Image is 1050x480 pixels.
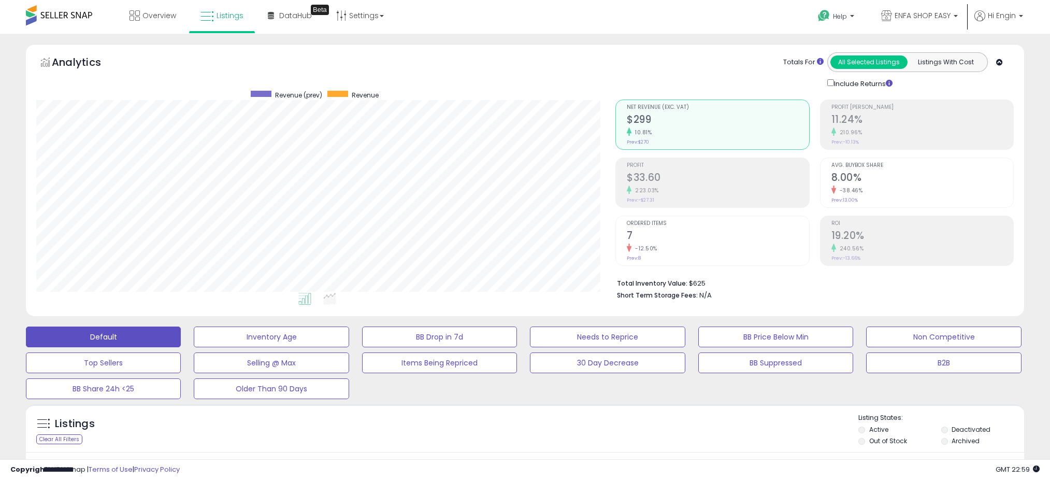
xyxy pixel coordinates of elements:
[895,10,951,21] span: ENFA SHOP EASY
[362,327,517,347] button: BB Drop in 7d
[617,279,687,288] b: Total Inventory Value:
[810,2,865,34] a: Help
[10,464,48,474] strong: Copyright
[52,55,121,72] h5: Analytics
[831,221,1013,227] span: ROI
[988,10,1016,21] span: Hi Engin
[866,352,1021,373] button: B2B
[831,172,1013,186] h2: 8.00%
[194,352,349,373] button: Selling @ Max
[907,55,984,69] button: Listings With Cost
[26,378,181,399] button: BB Share 24h <25
[530,327,685,347] button: Needs to Reprice
[858,413,1024,423] p: Listing States:
[952,436,980,445] label: Archived
[627,197,654,203] small: Prev: -$27.31
[627,114,809,128] h2: $299
[836,129,862,136] small: 210.96%
[831,255,860,261] small: Prev: -13.66%
[952,425,990,434] label: Deactivated
[617,291,698,300] b: Short Term Storage Fees:
[631,129,652,136] small: 10.81%
[26,352,181,373] button: Top Sellers
[836,187,863,194] small: -38.46%
[352,91,379,100] span: Revenue
[217,10,243,21] span: Listings
[10,465,180,475] div: seller snap | |
[974,10,1023,34] a: Hi Engin
[783,58,824,67] div: Totals For
[831,230,1013,244] h2: 19.20%
[627,230,809,244] h2: 7
[833,12,847,21] span: Help
[627,221,809,227] span: Ordered Items
[831,105,1013,110] span: Profit [PERSON_NAME]
[698,327,853,347] button: BB Price Below Min
[311,5,329,15] div: Tooltip anchor
[831,163,1013,168] span: Avg. Buybox Share
[26,327,181,347] button: Default
[627,105,809,110] span: Net Revenue (Exc. VAT)
[194,378,349,399] button: Older Than 90 Days
[866,327,1021,347] button: Non Competitive
[36,434,82,444] div: Clear All Filters
[142,10,176,21] span: Overview
[627,172,809,186] h2: $33.60
[869,436,907,445] label: Out of Stock
[627,255,641,261] small: Prev: 8
[362,352,517,373] button: Items Being Repriced
[530,352,685,373] button: 30 Day Decrease
[194,327,349,347] button: Inventory Age
[631,245,657,252] small: -12.50%
[699,290,712,300] span: N/A
[627,163,809,168] span: Profit
[627,139,649,145] small: Prev: $270
[831,114,1013,128] h2: 11.24%
[698,352,853,373] button: BB Suppressed
[817,9,830,22] i: Get Help
[275,91,322,100] span: Revenue (prev)
[836,245,864,252] small: 240.56%
[631,187,659,194] small: 223.03%
[617,276,1006,289] li: $625
[55,417,95,431] h5: Listings
[830,55,908,69] button: All Selected Listings
[869,425,888,434] label: Active
[819,77,905,89] div: Include Returns
[831,197,858,203] small: Prev: 13.00%
[996,464,1040,474] span: 2025-08-11 22:59 GMT
[831,139,859,145] small: Prev: -10.13%
[279,10,312,21] span: DataHub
